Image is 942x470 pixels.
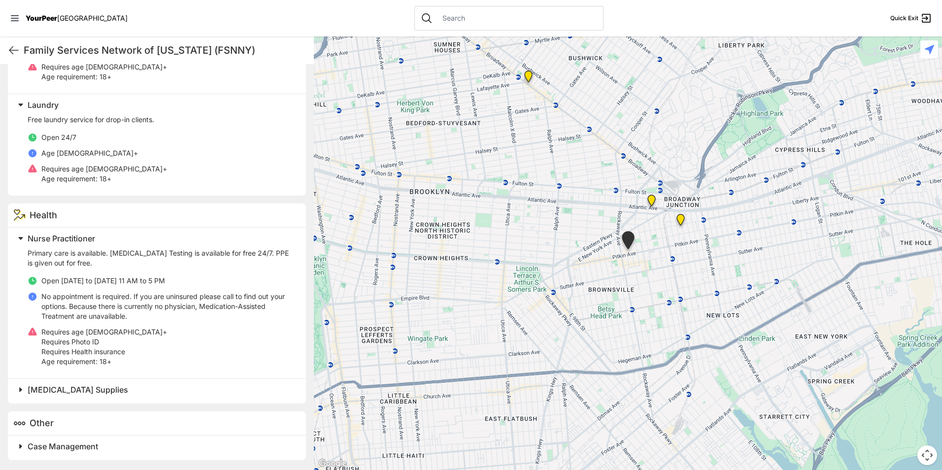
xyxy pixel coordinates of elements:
[674,214,687,230] div: HELP Women's Shelter and Intake Center
[41,174,167,184] p: 18+
[917,445,937,465] button: Map camera controls
[41,357,98,366] span: Age requirement:
[28,100,59,110] span: Laundry
[26,15,128,21] a: YourPeer[GEOGRAPHIC_DATA]
[30,418,54,428] span: Other
[28,441,98,451] span: Case Management
[41,174,98,183] span: Age requirement:
[30,210,57,220] span: Health
[26,14,57,22] span: YourPeer
[41,62,167,72] p: Requires age [DEMOGRAPHIC_DATA]+
[522,70,535,86] div: Headquarters
[41,337,167,347] p: Requires Photo ID
[316,457,349,470] a: Open this area in Google Maps (opens a new window)
[645,195,658,210] div: The Gathering Place Drop-in Center
[890,14,918,22] span: Quick Exit
[41,327,167,337] p: Requires age [DEMOGRAPHIC_DATA]+
[41,133,76,141] span: Open 24/7
[57,14,128,22] span: [GEOGRAPHIC_DATA]
[28,385,128,395] span: [MEDICAL_DATA] Supplies
[28,115,294,125] p: Free laundry service for drop-in clients.
[28,234,95,243] span: Nurse Practitioner
[41,72,167,82] p: 18+
[41,292,294,321] p: No appointment is required. If you are uninsured please call to find out your options. Because th...
[28,248,294,268] p: Primary care is available. [MEDICAL_DATA] Testing is available for free 24/7. PPE is given out fo...
[41,164,167,174] p: Requires age [DEMOGRAPHIC_DATA]+
[41,276,165,285] span: Open [DATE] to [DATE] 11 AM to 5 PM
[890,12,932,24] a: Quick Exit
[437,13,597,23] input: Search
[620,231,637,253] div: Continuous Access Adult Drop-In (CADI)
[316,457,349,470] img: Google
[24,43,306,57] h1: Family Services Network of [US_STATE] (FSNNY)
[41,72,98,81] span: Age requirement:
[41,357,167,367] p: 18+
[41,347,167,357] p: Requires Health insurance
[41,148,138,158] p: Age [DEMOGRAPHIC_DATA]+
